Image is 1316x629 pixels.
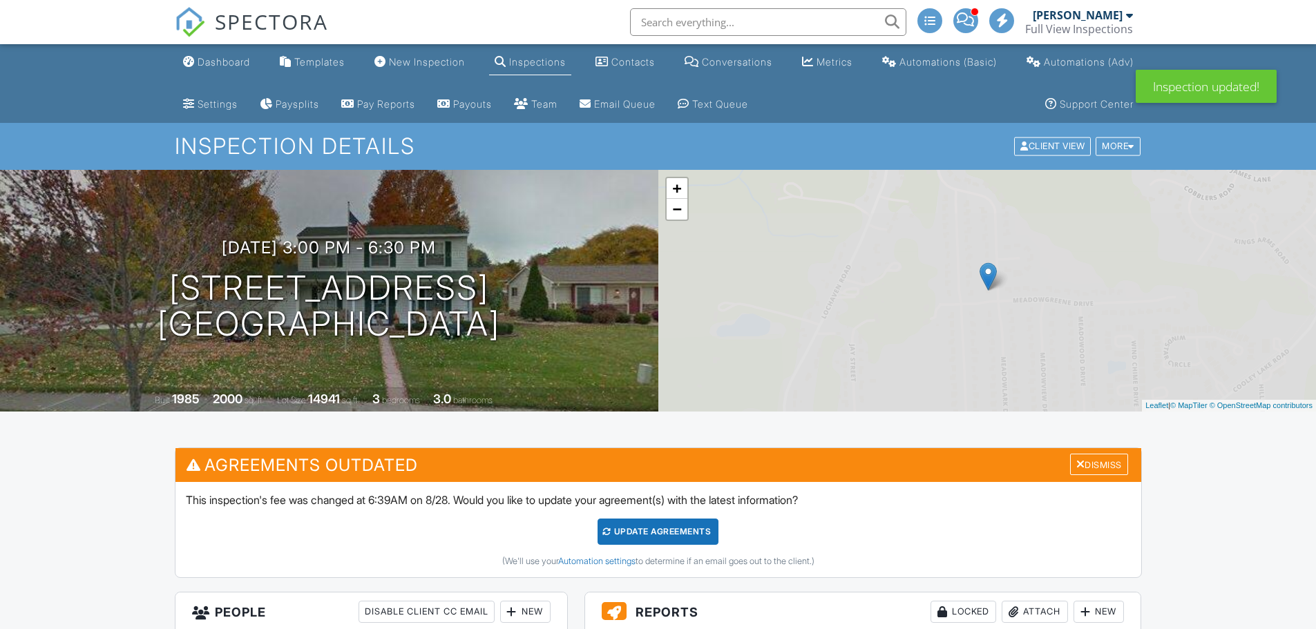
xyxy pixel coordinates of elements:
[692,98,748,110] div: Text Queue
[489,50,571,75] a: Inspections
[433,391,451,406] div: 3.0
[508,92,563,117] a: Team
[389,56,465,68] div: New Inspection
[369,50,470,75] a: New Inspection
[175,7,205,37] img: The Best Home Inspection Software - Spectora
[158,270,500,343] h1: [STREET_ADDRESS] [GEOGRAPHIC_DATA]
[175,448,1141,482] h3: Agreements Outdated
[186,556,1131,567] div: (We'll use your to determine if an email goes out to the client.)
[453,395,493,405] span: bathrooms
[175,19,328,48] a: SPECTORA
[175,482,1141,577] div: This inspection's fee was changed at 6:39AM on 8/28. Would you like to update your agreement(s) w...
[1210,401,1313,409] a: © OpenStreetMap contributors
[679,50,778,75] a: Conversations
[877,50,1002,75] a: Automations (Basic)
[155,395,170,405] span: Built
[1021,50,1139,75] a: Automations (Advanced)
[509,56,566,68] div: Inspections
[198,56,250,68] div: Dashboard
[500,601,551,623] div: New
[1033,8,1123,22] div: [PERSON_NAME]
[558,556,636,566] a: Automation settings
[432,92,497,117] a: Payouts
[1044,56,1134,68] div: Automations (Adv)
[1014,137,1091,156] div: Client View
[274,50,350,75] a: Templates
[178,50,256,75] a: Dashboard
[1136,70,1277,103] div: Inspection updated!
[1025,22,1133,36] div: Full View Inspections
[308,391,340,406] div: 14941
[672,92,754,117] a: Text Queue
[667,178,687,199] a: Zoom in
[797,50,858,75] a: Metrics
[382,395,420,405] span: bedrooms
[294,56,345,68] div: Templates
[899,56,997,68] div: Automations (Basic)
[213,391,242,406] div: 2000
[611,56,655,68] div: Contacts
[172,391,200,406] div: 1985
[359,601,495,623] div: Disable Client CC Email
[178,92,243,117] a: Settings
[598,519,718,545] div: Update Agreements
[357,98,415,110] div: Pay Reports
[336,92,421,117] a: Pay Reports
[702,56,772,68] div: Conversations
[1142,400,1316,412] div: |
[276,98,319,110] div: Paysplits
[1074,601,1124,623] div: New
[1145,401,1168,409] a: Leaflet
[630,8,906,36] input: Search everything...
[1070,454,1128,475] div: Dismiss
[574,92,661,117] a: Email Queue
[245,395,264,405] span: sq. ft.
[1060,98,1134,110] div: Support Center
[1013,140,1094,151] a: Client View
[215,7,328,36] span: SPECTORA
[594,98,656,110] div: Email Queue
[222,238,436,257] h3: [DATE] 3:00 pm - 6:30 pm
[198,98,238,110] div: Settings
[817,56,852,68] div: Metrics
[1040,92,1139,117] a: Support Center
[531,98,557,110] div: Team
[590,50,660,75] a: Contacts
[342,395,359,405] span: sq.ft.
[931,601,996,623] div: Locked
[372,391,380,406] div: 3
[1096,137,1141,156] div: More
[453,98,492,110] div: Payouts
[1002,601,1068,623] div: Attach
[175,134,1142,158] h1: Inspection Details
[277,395,306,405] span: Lot Size
[254,92,325,117] a: Paysplits
[1170,401,1208,409] a: © MapTiler
[667,199,687,220] a: Zoom out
